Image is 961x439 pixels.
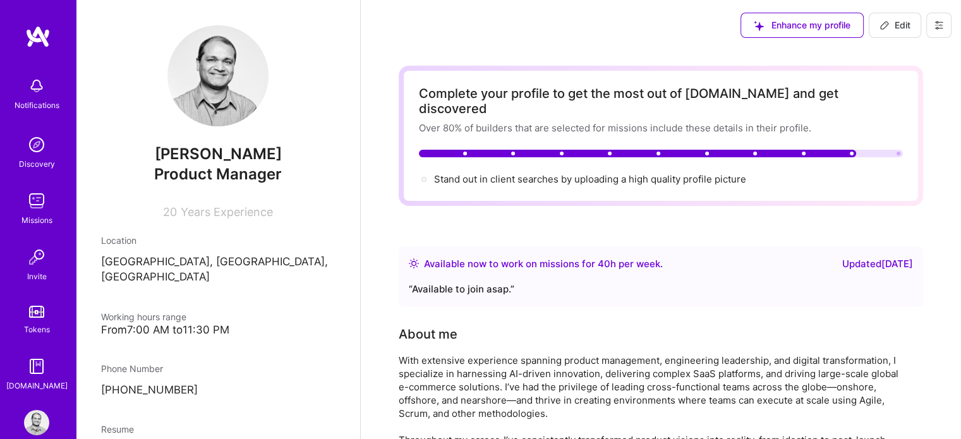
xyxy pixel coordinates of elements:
[167,25,269,126] img: User Avatar
[409,258,419,268] img: Availability
[29,306,44,318] img: tokens
[27,270,47,283] div: Invite
[163,205,177,219] span: 20
[24,354,49,379] img: guide book
[101,424,134,435] span: Resume
[154,165,282,183] span: Product Manager
[25,25,51,48] img: logo
[6,379,68,392] div: [DOMAIN_NAME]
[842,256,913,272] div: Updated [DATE]
[21,410,52,435] a: User Avatar
[754,19,850,32] span: Enhance my profile
[21,213,52,227] div: Missions
[181,205,273,219] span: Years Experience
[24,73,49,99] img: bell
[101,363,163,374] span: Phone Number
[101,383,335,398] p: [PHONE_NUMBER]
[15,99,59,112] div: Notifications
[740,13,864,38] button: Enhance my profile
[101,311,186,322] span: Working hours range
[409,282,913,297] div: “ Available to join asap. ”
[19,157,55,171] div: Discovery
[101,145,335,164] span: [PERSON_NAME]
[424,256,663,272] div: Available now to work on missions for h per week .
[24,410,49,435] img: User Avatar
[101,234,335,247] div: Location
[754,21,764,31] i: icon SuggestedTeams
[24,188,49,213] img: teamwork
[419,86,903,116] div: Complete your profile to get the most out of [DOMAIN_NAME] and get discovered
[434,172,746,186] div: Stand out in client searches by uploading a high quality profile picture
[399,325,457,344] div: About me
[598,258,610,270] span: 40
[101,255,335,285] p: [GEOGRAPHIC_DATA], [GEOGRAPHIC_DATA], [GEOGRAPHIC_DATA]
[24,132,49,157] img: discovery
[879,19,910,32] span: Edit
[419,121,903,135] div: Over 80% of builders that are selected for missions include these details in their profile.
[24,323,50,336] div: Tokens
[869,13,921,38] button: Edit
[101,323,335,337] div: From 7:00 AM to 11:30 PM
[24,244,49,270] img: Invite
